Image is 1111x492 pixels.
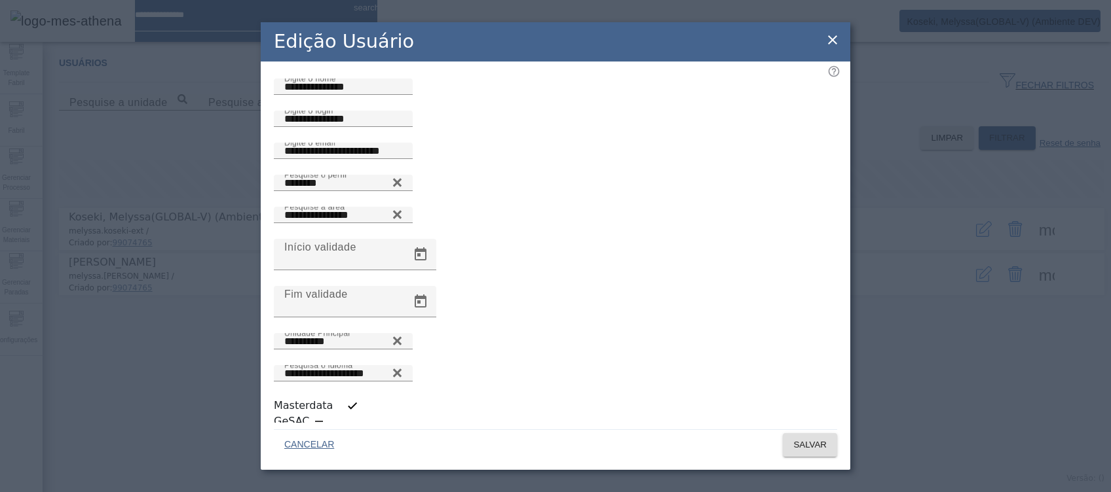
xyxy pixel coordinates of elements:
button: Open calendar [405,239,436,270]
button: SALVAR [783,433,837,457]
mat-label: Digite o nome [284,74,336,82]
button: Open calendar [405,286,436,317]
label: GeSAC [274,413,312,429]
label: Masterdata [274,398,335,413]
mat-label: Início validade [284,241,356,253]
mat-label: Pesquise o perfil [284,170,347,179]
mat-label: Unidade Principal [284,328,350,337]
mat-label: Pesquise a área [284,202,345,211]
span: SALVAR [793,438,827,451]
mat-label: Digite o login [284,106,333,114]
input: Number [284,334,402,349]
mat-label: Pesquisa o idioma [284,360,352,369]
mat-label: Fim validade [284,289,348,300]
input: Number [284,366,402,381]
h2: Edição Usuário [274,27,414,56]
button: CANCELAR [274,433,345,457]
input: Number [284,175,402,191]
span: CANCELAR [284,438,334,451]
input: Number [284,207,402,223]
mat-label: Digite o email [284,138,335,147]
